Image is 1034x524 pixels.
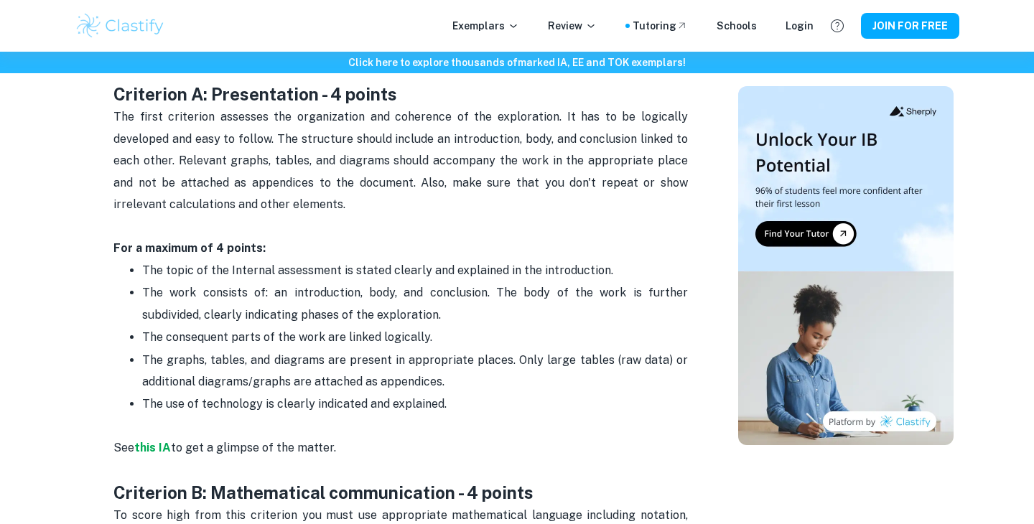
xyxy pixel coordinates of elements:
[142,330,432,344] span: The consequent parts of the work are linked logically.
[75,11,166,40] img: Clastify logo
[452,18,519,34] p: Exemplars
[134,441,171,454] a: this IA
[825,14,849,38] button: Help and Feedback
[113,84,397,104] strong: Criterion A: Presentation - 4 points
[861,13,959,39] button: JOIN FOR FREE
[142,353,691,388] span: The graphs, tables, and diagrams are present in appropriate places. Only large tables (raw data) ...
[3,55,1031,70] h6: Click here to explore thousands of marked IA, EE and TOK exemplars !
[633,18,688,34] a: Tutoring
[113,241,266,255] strong: For a maximum of 4 points:
[142,263,613,277] span: The topic of the Internal assessment is stated clearly and explained in the introduction.
[738,86,954,445] img: Thumbnail
[142,397,447,411] span: The use of technology is clearly indicated and explained.
[548,18,597,34] p: Review
[142,286,691,321] span: The work consists of: an introduction, body, and conclusion. The body of the work is further subd...
[786,18,814,34] a: Login
[717,18,757,34] a: Schools
[171,441,336,454] span: to get a glimpse of the matter.
[113,441,134,454] span: See
[113,482,534,502] strong: Criterion B: Mathematical communication - 4 points
[113,110,691,211] span: The first criterion assesses the organization and coherence of the exploration. It has to be logi...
